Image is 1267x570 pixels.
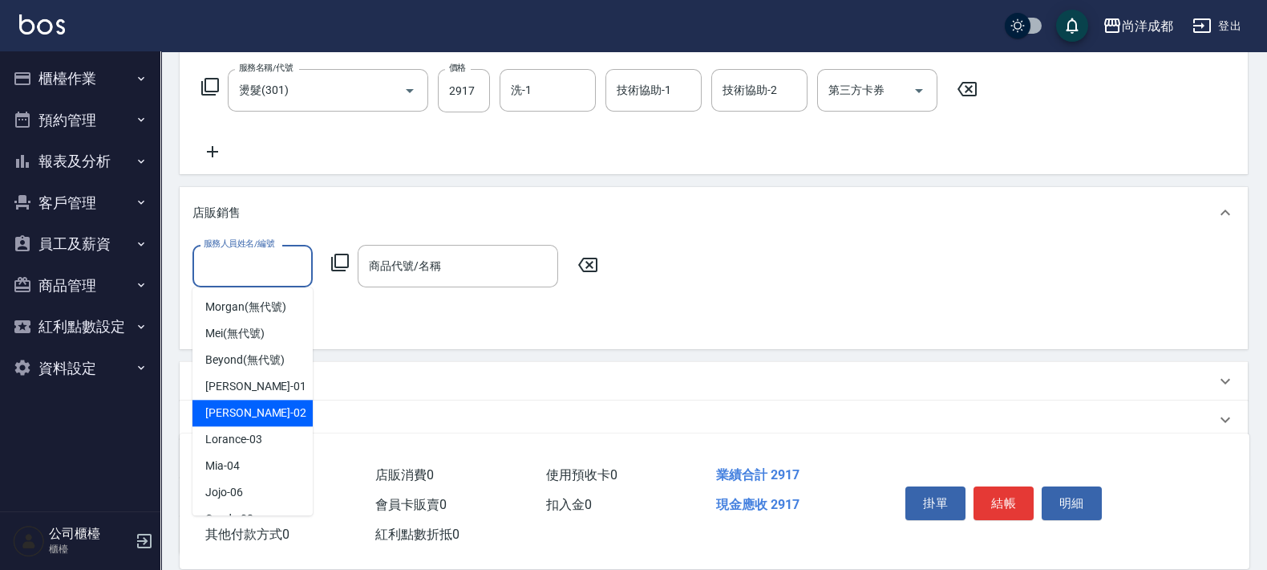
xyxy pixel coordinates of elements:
div: 預收卡販賣 [180,362,1248,401]
div: 尚洋成都 [1122,16,1173,36]
span: 現金應收 2917 [716,497,799,512]
span: Candy -08 [205,511,253,527]
h5: 公司櫃檯 [49,526,131,542]
button: 員工及薪資 [6,223,154,265]
button: 明細 [1042,487,1102,520]
span: 業績合計 2917 [716,467,799,482]
button: 掛單 [905,487,965,520]
span: 使用預收卡 0 [546,467,617,482]
label: 服務名稱/代號 [239,62,293,74]
button: save [1056,10,1088,42]
button: 預約管理 [6,100,154,141]
span: 紅利點數折抵 0 [375,527,459,542]
button: 櫃檯作業 [6,58,154,100]
button: Open [397,78,423,104]
button: Open [906,78,932,104]
span: Beyond (無代號) [205,352,284,368]
label: 服務人員姓名/編號 [204,238,274,250]
button: 結帳 [974,487,1034,520]
span: Mei (無代號) [205,325,265,342]
span: Jojo -06 [205,484,243,501]
img: Person [13,525,45,557]
div: 使用預收卡 [180,401,1248,439]
span: Morgan (無代號) [205,299,285,316]
div: 店販銷售 [180,187,1248,238]
span: [PERSON_NAME] -02 [205,405,306,421]
button: 紅利點數設定 [6,306,154,348]
span: 其他付款方式 0 [205,527,289,542]
p: 櫃檯 [49,542,131,556]
span: [PERSON_NAME] -01 [205,378,306,395]
button: 客戶管理 [6,182,154,224]
span: 店販消費 0 [375,467,434,482]
button: 資料設定 [6,348,154,389]
span: 會員卡販賣 0 [375,497,447,512]
button: 商品管理 [6,265,154,307]
p: 店販銷售 [192,205,241,222]
button: 登出 [1186,11,1248,41]
button: 報表及分析 [6,140,154,182]
span: 扣入金 0 [546,497,592,512]
img: Logo [19,14,65,35]
label: 價格 [449,62,466,74]
button: 尚洋成都 [1096,10,1180,43]
span: Lorance -03 [205,431,262,448]
span: Mia -04 [205,458,240,474]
